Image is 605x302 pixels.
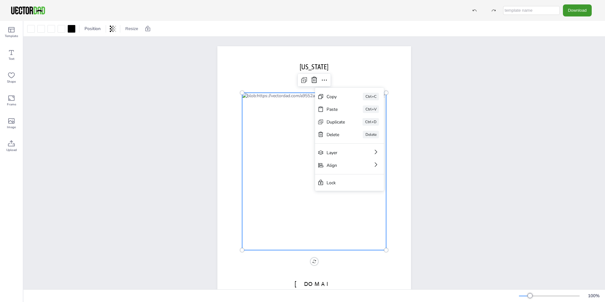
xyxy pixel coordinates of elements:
span: Shape [7,79,16,84]
div: Copy [327,94,345,100]
input: template name [503,6,560,15]
div: Lock [327,180,364,186]
span: Frame [7,102,16,107]
div: Ctrl+V [363,105,379,113]
span: Template [5,34,18,39]
span: Position [83,26,102,32]
div: Ctrl+C [363,93,379,100]
button: Download [563,4,592,16]
div: Paste [327,106,345,112]
div: Delete [363,131,379,138]
div: Delete [327,132,345,138]
span: [US_STATE] [300,63,328,71]
div: Layer [327,150,355,156]
span: Image [7,125,16,130]
span: Upload [6,148,17,153]
img: VectorDad-1.png [10,6,46,15]
div: Ctrl+D [363,118,379,126]
div: 100 % [586,293,601,299]
span: Text [9,56,15,61]
div: Duplicate [327,119,345,125]
div: Align [327,162,355,168]
button: Resize [123,24,141,34]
